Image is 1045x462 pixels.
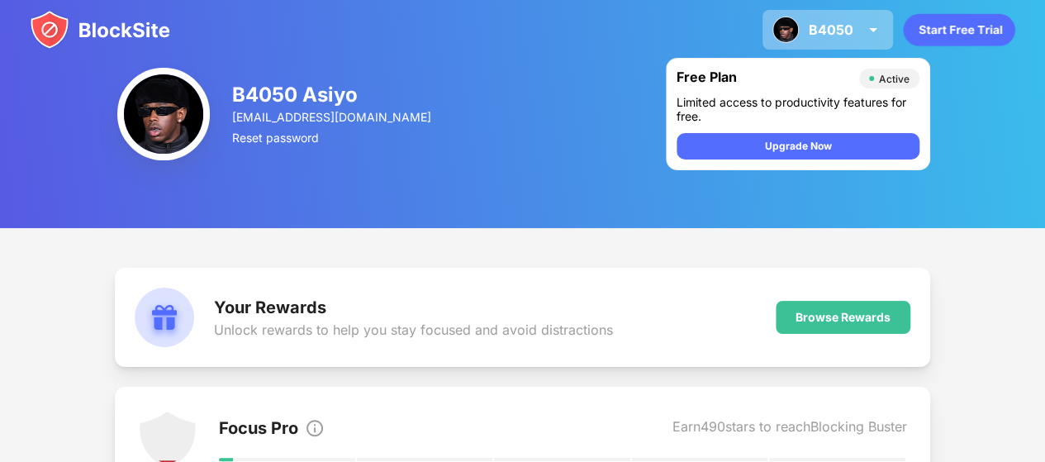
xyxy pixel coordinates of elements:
div: animation [903,13,1015,46]
div: Unlock rewards to help you stay focused and avoid distractions [214,321,613,338]
div: Free Plan [677,69,851,88]
img: ACg8ocKpPn67-qsBQbJpdg8jBCynschKfR0-FlKwyWi4HHxrtKbWqz_w=s96-c [117,68,210,160]
div: Focus Pro [219,418,298,441]
img: rewards.svg [135,288,194,347]
img: info.svg [305,418,325,438]
div: Active [879,73,910,85]
div: Browse Rewards [796,311,891,324]
img: blocksite-icon.svg [30,10,170,50]
div: Earn 490 stars to reach Blocking Buster [672,418,907,441]
div: Your Rewards [214,298,613,317]
div: Reset password [232,131,434,145]
div: Limited access to productivity features for free. [677,95,919,123]
div: Upgrade Now [764,138,831,155]
img: ACg8ocKpPn67-qsBQbJpdg8jBCynschKfR0-FlKwyWi4HHxrtKbWqz_w=s96-c [772,17,799,43]
div: [EMAIL_ADDRESS][DOMAIN_NAME] [232,110,434,124]
div: B4050 Asiyo [232,83,434,107]
div: B4050 [809,21,853,38]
